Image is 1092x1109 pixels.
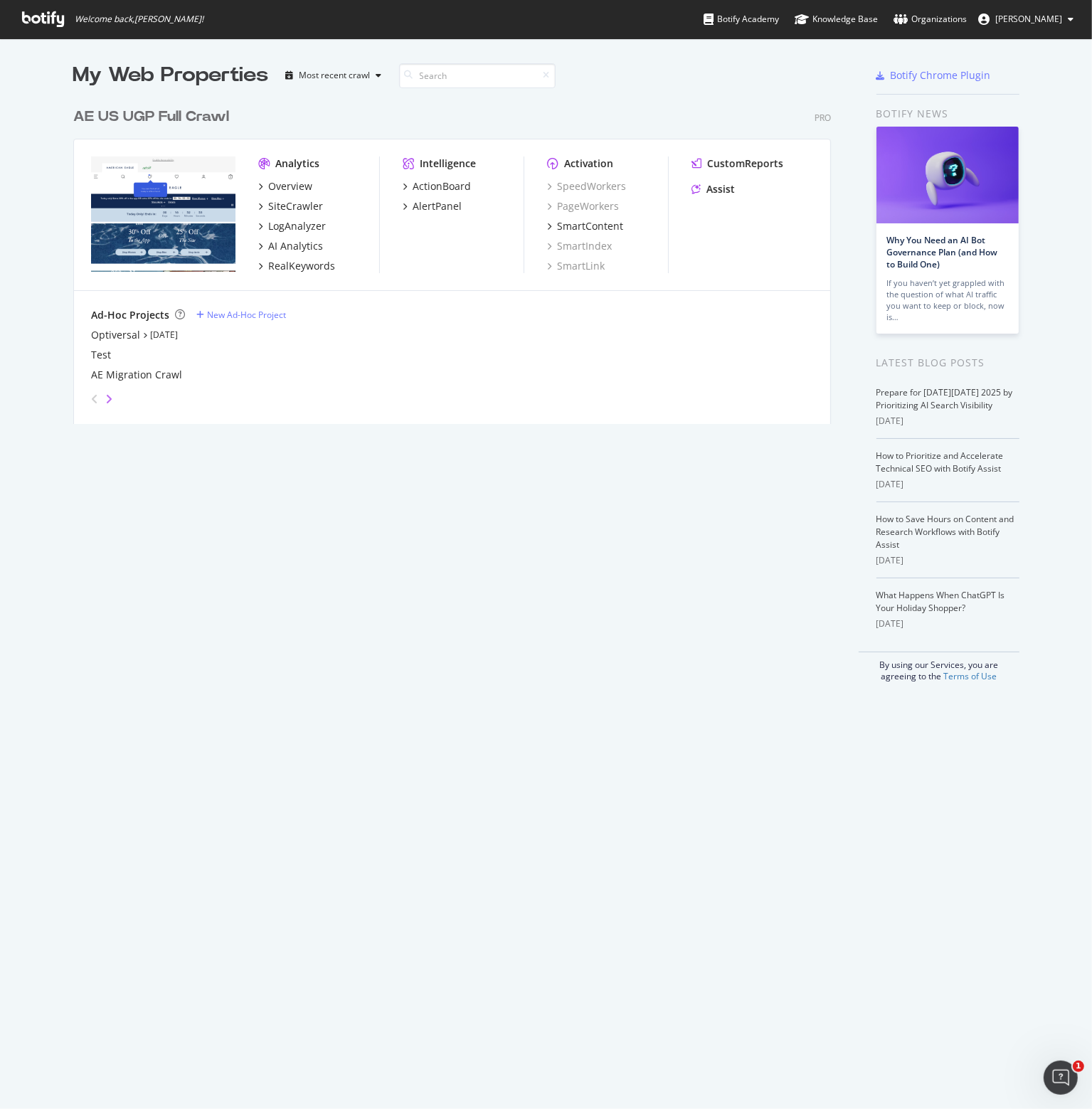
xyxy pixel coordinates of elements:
[995,13,1062,25] span: Eric Hammond
[876,513,1014,551] a: How to Save Hours on Content and Research Workflows with Botify Assist
[876,68,991,83] a: Botify Chrome Plugin
[707,156,783,171] div: CustomReports
[876,617,1019,630] div: [DATE]
[894,12,967,26] div: Organizations
[876,355,1019,371] div: Latest Blog Posts
[104,392,114,406] div: angle-right
[403,179,471,193] a: ActionBoard
[413,199,462,213] div: AlertPanel
[943,670,997,682] a: Terms of Use
[280,64,388,87] button: Most recent crawl
[73,107,229,127] div: AE US UGP Full Crawl
[268,179,312,193] div: Overview
[91,328,140,342] a: Optiversal
[547,199,619,213] a: PageWorkers
[258,199,323,213] a: SiteCrawler
[275,156,319,171] div: Analytics
[876,450,1004,474] a: How to Prioritize and Accelerate Technical SEO with Botify Assist
[413,179,471,193] div: ActionBoard
[967,8,1085,31] button: [PERSON_NAME]
[815,112,831,124] div: Pro
[73,90,842,424] div: grid
[258,179,312,193] a: Overview
[91,368,182,382] a: AE Migration Crawl
[876,589,1005,614] a: What Happens When ChatGPT Is Your Holiday Shopper?
[420,156,476,171] div: Intelligence
[547,259,605,273] a: SmartLink
[1044,1061,1078,1095] iframe: Intercom live chat
[557,219,623,233] div: SmartContent
[1073,1061,1084,1072] span: 1
[196,309,286,321] a: New Ad-Hoc Project
[268,259,335,273] div: RealKeywords
[876,554,1019,567] div: [DATE]
[268,239,323,253] div: AI Analytics
[704,12,779,26] div: Botify Academy
[268,199,323,213] div: SiteCrawler
[876,106,1019,122] div: Botify news
[73,107,235,127] a: AE US UGP Full Crawl
[150,329,178,341] a: [DATE]
[876,386,1013,411] a: Prepare for [DATE][DATE] 2025 by Prioritizing AI Search Visibility
[887,277,1008,323] div: If you haven’t yet grappled with the question of what AI traffic you want to keep or block, now is…
[91,348,111,362] a: Test
[91,156,235,272] img: www.ae.com
[399,63,556,88] input: Search
[876,478,1019,491] div: [DATE]
[706,182,735,196] div: Assist
[876,415,1019,428] div: [DATE]
[691,156,783,171] a: CustomReports
[75,14,203,25] span: Welcome back, [PERSON_NAME] !
[258,219,326,233] a: LogAnalyzer
[403,199,462,213] a: AlertPanel
[85,388,104,410] div: angle-left
[887,234,998,270] a: Why You Need an AI Bot Governance Plan (and How to Build One)
[547,179,626,193] a: SpeedWorkers
[73,61,269,90] div: My Web Properties
[268,219,326,233] div: LogAnalyzer
[258,239,323,253] a: AI Analytics
[795,12,878,26] div: Knowledge Base
[547,239,612,253] a: SmartIndex
[299,71,371,80] div: Most recent crawl
[859,652,1019,682] div: By using our Services, you are agreeing to the
[258,259,335,273] a: RealKeywords
[691,182,735,196] a: Assist
[876,127,1019,223] img: Why You Need an AI Bot Governance Plan (and How to Build One)
[891,68,991,83] div: Botify Chrome Plugin
[547,219,623,233] a: SmartContent
[207,309,286,321] div: New Ad-Hoc Project
[564,156,613,171] div: Activation
[91,308,169,322] div: Ad-Hoc Projects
